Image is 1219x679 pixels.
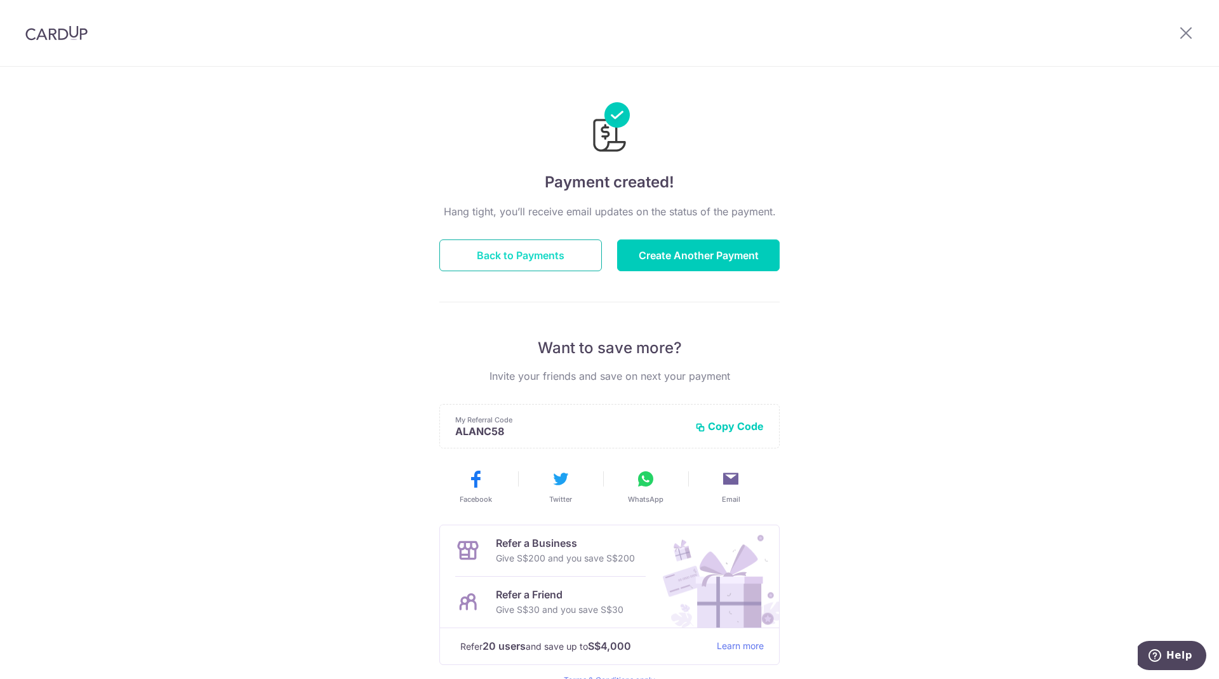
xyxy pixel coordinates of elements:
button: Email [693,469,768,504]
p: Refer and save up to [460,638,707,654]
p: Hang tight, you’ll receive email updates on the status of the payment. [439,204,780,219]
strong: 20 users [483,638,526,654]
p: Refer a Business [496,535,635,551]
p: My Referral Code [455,415,685,425]
button: Facebook [438,469,513,504]
a: Learn more [717,638,764,654]
span: Facebook [460,494,492,504]
p: Refer a Friend [496,587,623,602]
p: Invite your friends and save on next your payment [439,368,780,384]
span: WhatsApp [628,494,663,504]
span: Email [722,494,740,504]
img: Payments [589,102,630,156]
button: WhatsApp [608,469,683,504]
p: Want to save more? [439,338,780,358]
p: ALANC58 [455,425,685,438]
img: Refer [651,525,779,628]
span: Twitter [549,494,572,504]
h4: Payment created! [439,171,780,194]
iframe: Opens a widget where you can find more information [1138,641,1206,673]
button: Twitter [523,469,598,504]
img: CardUp [25,25,88,41]
button: Create Another Payment [617,239,780,271]
button: Back to Payments [439,239,602,271]
p: Give S$200 and you save S$200 [496,551,635,566]
strong: S$4,000 [588,638,631,654]
p: Give S$30 and you save S$30 [496,602,623,617]
button: Copy Code [695,420,764,433]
